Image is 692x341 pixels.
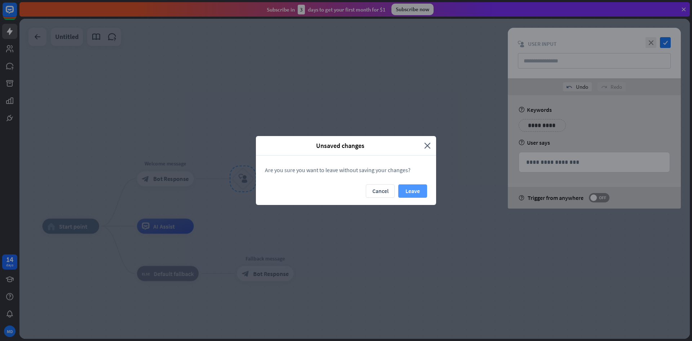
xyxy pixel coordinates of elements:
[398,184,427,198] button: Leave
[366,184,395,198] button: Cancel
[261,141,419,150] span: Unsaved changes
[6,3,27,25] button: Open LiveChat chat widget
[424,141,431,150] i: close
[265,166,411,174] span: Are you sure you want to leave without saving your changes?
